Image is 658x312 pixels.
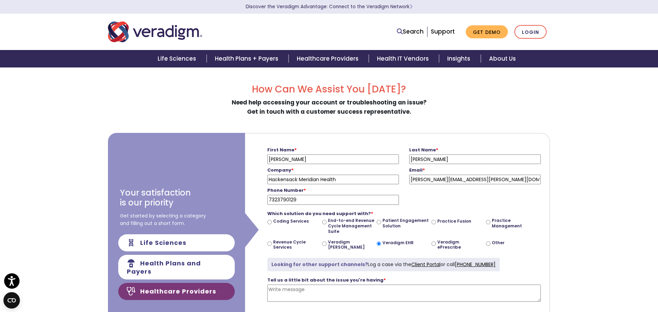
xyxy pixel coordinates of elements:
[328,218,374,234] label: End-to-end Revenue Cycle Management Suite
[149,50,206,67] a: Life Sciences
[411,261,440,268] a: Client Portal
[108,21,202,43] img: Veradigm logo
[267,195,399,204] input: Phone Number
[108,84,550,95] h2: How Can We Assist You [DATE]?
[267,210,373,217] strong: Which solution do you need support with?
[437,219,471,224] label: Practice Fusion
[207,50,289,67] a: Health Plans + Payers
[267,277,386,283] strong: Tell us a little bit about the issue you're having
[624,278,650,304] iframe: Drift Chat Widget
[397,27,424,36] a: Search
[431,27,455,36] a: Support
[267,187,306,194] strong: Phone Number
[246,3,413,10] a: Discover the Veradigm Advantage: Connect to the Veradigm NetworkLearn More
[409,147,438,153] strong: Last Name
[120,212,206,227] span: Get started by selecting a category and filling out a short form.
[382,218,429,228] label: Patient Engagement Solution
[273,239,319,250] label: Revenue Cycle Services
[492,240,504,246] label: Other
[409,175,541,184] input: firstlastname@website.com
[455,261,496,268] a: [PHONE_NUMBER]
[481,50,524,67] a: About Us
[369,50,439,67] a: Health IT Vendors
[267,175,399,184] input: Company
[232,98,427,116] strong: Need help accessing your account or troubleshooting an issue? Get in touch with a customer succes...
[267,258,500,271] div: Log a case via the or call
[120,188,191,208] h3: Your satisfaction is our priority
[409,167,425,173] strong: Email
[437,239,484,250] label: Veradigm ePrescribe
[466,25,508,39] a: Get Demo
[410,3,413,10] span: Learn More
[514,25,547,39] a: Login
[439,50,480,67] a: Insights
[382,240,414,246] label: Veradigm EHR
[328,239,374,250] label: Veradigm [PERSON_NAME]
[267,154,399,164] input: First Name
[267,147,297,153] strong: First Name
[267,167,294,173] strong: Company
[492,218,538,228] label: Practice Management
[273,219,309,224] label: Coding Services
[409,154,541,164] input: Last Name
[289,50,369,67] a: Healthcare Providers
[271,261,368,268] strong: Looking for other support channels?
[3,292,20,309] button: Open CMP widget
